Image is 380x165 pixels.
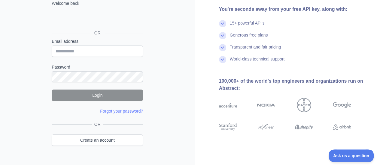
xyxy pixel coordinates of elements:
[219,78,371,92] div: 100,000+ of the world's top engineers and organizations run on Abstract:
[219,56,226,63] img: check mark
[329,149,374,162] iframe: Toggle Customer Support
[52,0,143,6] p: Welcome back
[92,121,103,127] span: OR
[52,64,143,70] label: Password
[219,20,226,27] img: check mark
[52,90,143,101] button: Login
[230,56,285,68] div: World-class technical support
[90,30,105,36] span: OR
[333,98,351,112] img: google
[257,122,275,131] img: payoneer
[230,20,265,32] div: 15+ powerful API's
[295,122,313,131] img: shopify
[333,122,351,131] img: airbnb
[297,98,311,112] img: bayer
[230,32,268,44] div: Generous free plans
[219,44,226,51] img: check mark
[52,134,143,146] a: Create an account
[219,32,226,39] img: check mark
[100,109,143,113] a: Forgot your password?
[219,6,371,13] div: You're seconds away from your free API key, along with:
[49,13,145,26] iframe: Sign in with Google Button
[219,122,237,131] img: stanford university
[257,98,275,112] img: nokia
[219,98,237,112] img: accenture
[52,38,143,44] label: Email address
[230,44,281,56] div: Transparent and fair pricing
